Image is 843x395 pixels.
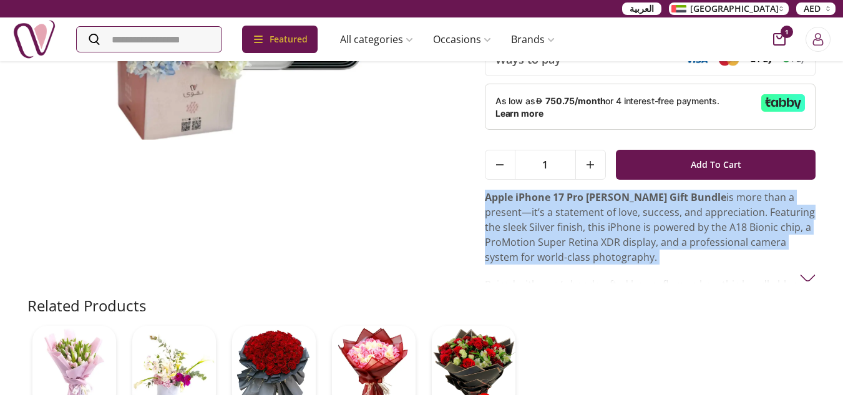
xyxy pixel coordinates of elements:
button: AED [796,2,836,15]
strong: Apple iPhone 17 Pro [PERSON_NAME] Gift Bundle [485,190,726,204]
img: Arabic_dztd3n.png [671,5,686,12]
input: Search [77,27,222,52]
span: العربية [630,2,654,15]
span: 1 [515,150,575,179]
button: Login [806,27,831,52]
a: All categories [330,27,423,52]
button: Add To Cart [616,150,816,180]
a: Occasions [423,27,501,52]
span: [GEOGRAPHIC_DATA] [690,2,779,15]
h2: Related Products [27,296,146,316]
p: is more than a present—it’s a statement of love, success, and appreciation. Featuring the sleek S... [485,190,816,265]
img: Nigwa-uae-gifts [12,17,56,61]
button: [GEOGRAPHIC_DATA] [669,2,789,15]
span: AED [804,2,821,15]
img: arrow [800,270,816,286]
div: Featured [242,26,318,53]
span: Add To Cart [691,154,741,176]
button: cart-button [773,33,786,46]
a: Brands [501,27,565,52]
span: 1 [781,26,793,38]
p: Paired with نقوى’s handcrafted luxury flowers box, this bundle blends technology with beauty. Per... [485,277,816,322]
